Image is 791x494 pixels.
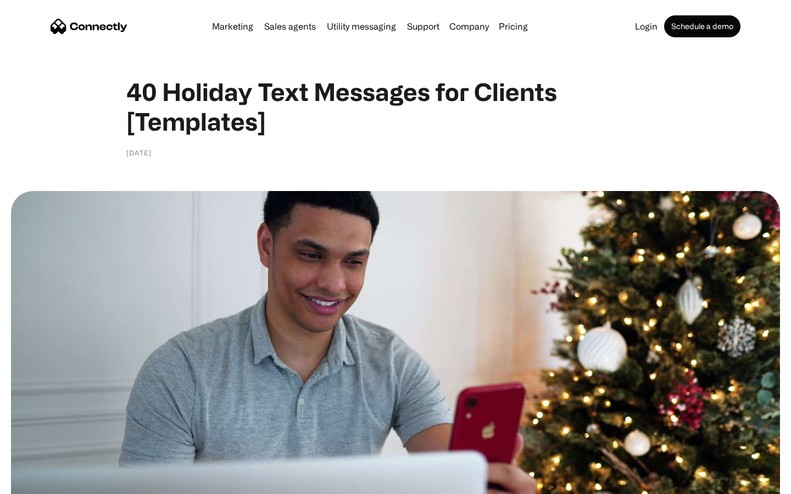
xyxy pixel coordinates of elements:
a: Marketing [208,22,258,31]
aside: Language selected: English [11,475,66,490]
a: Sales agents [260,22,320,31]
a: Pricing [494,22,532,31]
a: Schedule a demo [664,15,740,37]
a: Support [403,22,444,31]
a: Utility messaging [322,22,400,31]
ul: Language list [22,475,66,490]
h1: 40 Holiday Text Messages for Clients [Templates] [126,77,665,136]
a: Login [631,22,662,31]
div: Company [449,19,489,34]
div: [DATE] [126,147,152,158]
